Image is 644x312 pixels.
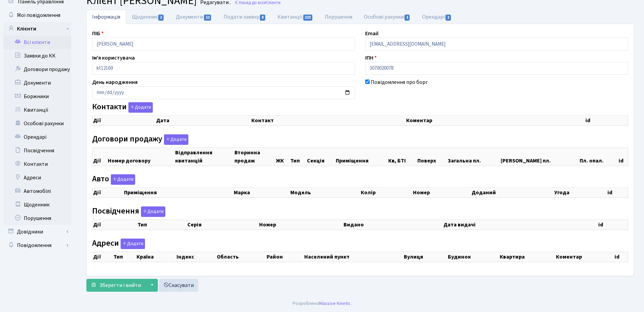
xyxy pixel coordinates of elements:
[92,206,165,217] label: Посвідчення
[3,117,71,130] a: Особові рахунки
[266,252,304,262] th: Район
[3,144,71,157] a: Посвідчення
[290,188,360,198] th: Модель
[258,220,343,229] th: Номер
[3,198,71,211] a: Щоденник
[17,12,60,19] span: Мої повідомлення
[272,10,319,24] a: Квитанції
[585,116,628,126] th: id
[358,10,416,24] a: Особові рахунки
[445,15,451,21] span: 2
[204,15,211,21] span: 11
[86,10,126,24] a: Інформація
[417,148,447,165] th: Поверх
[251,116,406,126] th: Контакт
[121,239,145,249] button: Адреси
[365,54,377,62] label: ІПН
[499,252,555,262] th: Квартира
[3,157,71,171] a: Контакти
[162,133,188,145] a: Додати
[86,279,145,292] button: Зберегти і вийти
[92,252,113,262] th: Дії
[319,10,358,24] a: Порушення
[174,148,233,165] th: Відправлення квитанцій
[123,188,233,198] th: Приміщення
[443,220,597,229] th: Дата видачі
[3,36,71,49] a: Всі клієнти
[136,252,175,262] th: Країна
[303,15,313,21] span: 223
[111,174,135,185] button: Авто
[92,78,138,86] label: День народження
[92,134,188,145] label: Договори продажу
[3,130,71,144] a: Орендарі
[3,171,71,184] a: Адреси
[500,148,579,165] th: [PERSON_NAME] пл.
[3,239,71,252] a: Повідомлення
[92,29,104,38] label: ПІБ
[260,15,265,21] span: 8
[3,211,71,225] a: Порушення
[119,237,145,249] a: Додати
[234,148,275,165] th: Вторинна продаж
[371,78,428,86] label: Повідомлення про борг
[3,63,71,76] a: Договори продажу
[3,49,71,63] a: Заявки до КК
[128,102,153,113] button: Контакти
[158,15,164,21] span: 2
[365,29,378,38] label: Email
[388,148,417,165] th: Кв, БТІ
[99,282,141,289] span: Зберегти і вийти
[113,252,136,262] th: Тип
[3,184,71,198] a: Автомобілі
[107,148,174,165] th: Номер договору
[92,54,135,62] label: Ім'я користувача
[598,220,628,229] th: id
[412,188,471,198] th: Номер
[3,22,71,36] a: Клієнти
[360,188,412,198] th: Колір
[164,134,188,145] button: Договори продажу
[233,188,290,198] th: Марка
[92,239,145,249] label: Адреси
[176,252,216,262] th: Індекс
[109,173,135,185] a: Додати
[404,15,410,21] span: 1
[141,206,165,217] button: Посвідчення
[139,205,165,217] a: Додати
[416,10,457,24] a: Орендарі
[554,188,607,198] th: Угода
[471,188,554,198] th: Доданий
[3,225,71,239] a: Довідники
[92,188,123,198] th: Дії
[92,148,107,165] th: Дії
[216,252,266,262] th: Область
[3,76,71,90] a: Документи
[170,10,217,24] a: Документи
[187,220,258,229] th: Серія
[92,116,155,126] th: Дії
[607,188,628,198] th: id
[406,116,585,126] th: Коментар
[92,102,153,113] label: Контакти
[92,174,135,185] label: Авто
[293,300,352,307] div: Розроблено .
[137,220,187,229] th: Тип
[127,101,153,113] a: Додати
[319,300,351,307] a: Massive Kinetic
[159,279,198,292] a: Скасувати
[579,148,618,165] th: Пл. опал.
[3,90,71,103] a: Боржники
[403,252,447,262] th: Вулиця
[447,252,499,262] th: Будинок
[304,252,403,262] th: Населений пункт
[275,148,290,165] th: ЖК
[218,10,272,24] a: Подати заявку
[335,148,388,165] th: Приміщення
[155,116,251,126] th: Дата
[92,220,137,229] th: Дії
[618,148,628,165] th: id
[3,8,71,22] a: Мої повідомлення
[290,148,306,165] th: Тип
[126,10,170,24] a: Щоденник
